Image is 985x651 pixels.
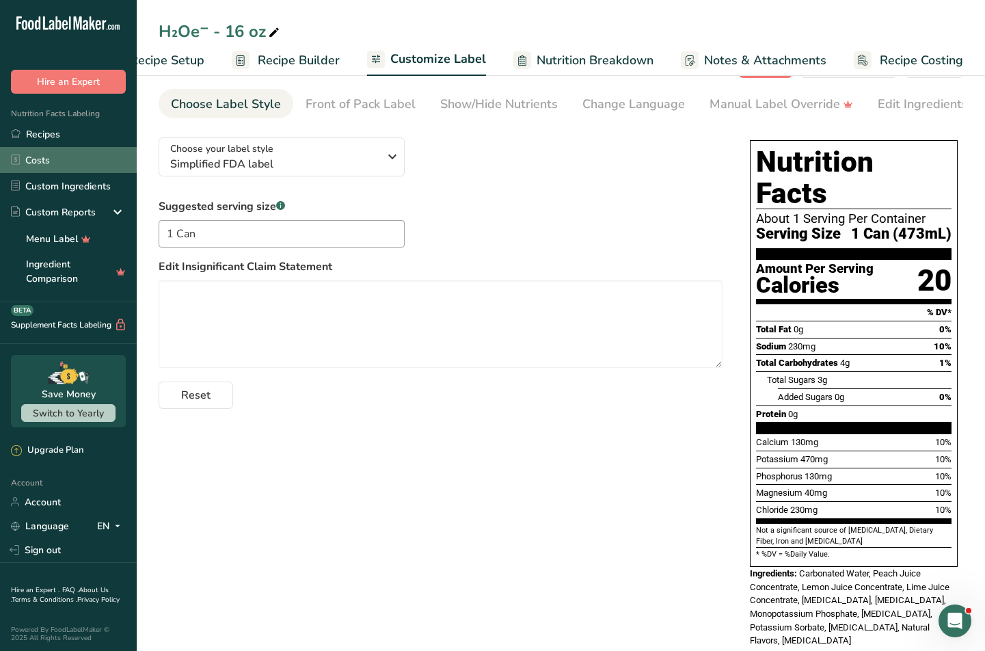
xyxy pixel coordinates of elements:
span: Protein [756,409,786,419]
a: Recipe Builder [232,45,340,76]
div: About 1 Serving Per Container [756,212,952,226]
span: Serving Size [756,226,841,243]
div: Manual Label Override [710,95,853,114]
div: Show/Hide Nutrients [440,95,558,114]
a: Terms & Conditions . [12,595,77,604]
section: * %DV = %Daily Value. [756,547,952,560]
span: 0g [788,409,798,419]
span: 10% [935,505,952,515]
div: Amount Per Serving [756,263,874,276]
span: Phosphorus [756,471,802,481]
a: About Us . [11,585,109,604]
a: Language [11,514,69,538]
span: 230mg [790,505,818,515]
span: 1 Can (473mL) [851,226,952,243]
span: 10% [934,341,952,351]
span: Potassium [756,454,798,464]
div: Upgrade Plan [11,444,83,457]
span: 230mg [788,341,815,351]
span: 130mg [791,437,818,447]
div: Choose Label Style [171,95,281,114]
span: Total Fat [756,324,792,334]
button: Hire an Expert [11,70,126,94]
span: 3g [818,375,827,385]
div: H₂Oe⁻ - 16 oz [159,19,282,44]
span: Recipe Builder [258,51,340,70]
section: Not a significant source of [MEDICAL_DATA], Dietary Fiber, Iron and [MEDICAL_DATA] [756,525,952,548]
button: Choose your label style Simplified FDA label [159,137,405,176]
span: Carbonated Water, Peach Juice Concentrate, Lemon Juice Concentrate, Lime Juice Concentrate, [MEDI... [750,568,949,646]
span: 0g [835,392,844,402]
span: Sodium [756,341,786,351]
span: Nutrition Breakdown [537,51,653,70]
div: Custom Reports [11,205,96,220]
span: Reset [181,387,211,403]
span: Customize Label [390,50,486,68]
label: Suggested serving size [159,198,405,215]
span: Recipe Setup [130,51,204,70]
span: Ingredients: [750,568,797,579]
div: Front of Pack Label [306,95,416,114]
span: Notes & Attachments [704,51,826,70]
span: Total Sugars [767,375,815,385]
iframe: Intercom live chat [939,604,971,637]
div: Save Money [42,387,96,401]
span: Recipe Costing [880,51,963,70]
span: Added Sugars [778,392,833,402]
a: Recipe Costing [854,45,963,76]
h1: Nutrition Facts [756,146,952,209]
span: Chloride [756,505,788,515]
span: Switch to Yearly [33,407,104,420]
span: Total Carbohydrates [756,358,838,368]
span: 1% [939,358,952,368]
div: BETA [11,305,33,316]
div: 20 [917,263,952,299]
span: 0% [939,392,952,402]
span: 10% [935,471,952,481]
span: 10% [935,454,952,464]
span: 10% [935,488,952,498]
section: % DV* [756,304,952,321]
span: Choose your label style [170,142,273,156]
a: Nutrition Breakdown [513,45,653,76]
span: 40mg [805,488,827,498]
button: Switch to Yearly [21,404,116,422]
label: Edit Insignificant Claim Statement [159,258,723,275]
span: Magnesium [756,488,802,498]
span: 470mg [800,454,828,464]
span: 0% [939,324,952,334]
div: Change Language [582,95,685,114]
a: Privacy Policy [77,595,120,604]
a: Customize Label [367,44,486,77]
a: Hire an Expert . [11,585,59,595]
a: Recipe Setup [104,45,204,76]
div: Powered By FoodLabelMaker © 2025 All Rights Reserved [11,626,126,642]
span: 0g [794,324,803,334]
span: Calcium [756,437,789,447]
button: Reset [159,382,233,409]
a: FAQ . [62,585,79,595]
span: Simplified FDA label [170,156,379,172]
span: 10% [935,437,952,447]
span: 130mg [805,471,832,481]
div: Calories [756,276,874,295]
div: EN [97,518,126,534]
a: Notes & Attachments [681,45,826,76]
span: 4g [840,358,850,368]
